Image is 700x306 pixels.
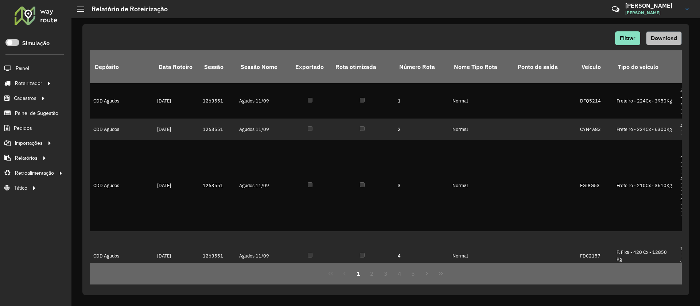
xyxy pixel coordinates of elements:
[449,140,513,231] td: Normal
[90,119,153,140] td: CDD Agudos
[90,83,153,119] td: CDD Agudos
[330,50,394,83] th: Rota otimizada
[199,50,236,83] th: Sessão
[236,231,290,280] td: Agudos 11/09
[646,31,682,45] button: Download
[613,50,677,83] th: Tipo do veículo
[576,83,613,119] td: DFQ5214
[199,140,236,231] td: 1263551
[394,231,449,280] td: 4
[236,83,290,119] td: Agudos 11/09
[84,5,168,13] h2: Relatório de Roteirização
[199,83,236,119] td: 1263551
[434,267,448,280] button: Last Page
[153,50,199,83] th: Data Roteiro
[513,50,576,83] th: Ponto de saída
[608,1,623,17] a: Contato Rápido
[236,140,290,231] td: Agudos 11/09
[613,83,677,119] td: Freteiro - 224Cx - 3950Kg
[449,50,513,83] th: Nome Tipo Rota
[394,140,449,231] td: 3
[394,83,449,119] td: 1
[620,35,635,41] span: Filtrar
[449,119,513,140] td: Normal
[576,231,613,280] td: FDC2157
[449,83,513,119] td: Normal
[379,267,393,280] button: 3
[14,124,32,132] span: Pedidos
[576,50,613,83] th: Veículo
[199,231,236,280] td: 1263551
[613,119,677,140] td: Freteiro - 224Cx - 6300Kg
[15,109,58,117] span: Painel de Sugestão
[90,231,153,280] td: CDD Agudos
[625,2,680,9] h3: [PERSON_NAME]
[15,169,54,177] span: Retroalimentação
[290,50,330,83] th: Exportado
[199,119,236,140] td: 1263551
[15,80,42,87] span: Roteirizador
[576,140,613,231] td: EGI8G53
[407,267,420,280] button: 5
[16,65,29,72] span: Painel
[394,50,449,83] th: Número Rota
[449,231,513,280] td: Normal
[22,39,50,48] label: Simulação
[576,119,613,140] td: CYN4A83
[394,119,449,140] td: 2
[15,154,38,162] span: Relatórios
[236,119,290,140] td: Agudos 11/09
[351,267,365,280] button: 1
[615,31,640,45] button: Filtrar
[625,9,680,16] span: [PERSON_NAME]
[420,267,434,280] button: Next Page
[153,231,199,280] td: [DATE]
[14,94,36,102] span: Cadastros
[90,140,153,231] td: CDD Agudos
[365,267,379,280] button: 2
[613,231,677,280] td: F. Fixa - 420 Cx - 12850 Kg
[613,140,677,231] td: Freteiro - 210Cx - 3610Kg
[651,35,677,41] span: Download
[14,184,27,192] span: Tático
[153,140,199,231] td: [DATE]
[15,139,43,147] span: Importações
[90,50,153,83] th: Depósito
[393,267,407,280] button: 4
[153,83,199,119] td: [DATE]
[236,50,290,83] th: Sessão Nome
[153,119,199,140] td: [DATE]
